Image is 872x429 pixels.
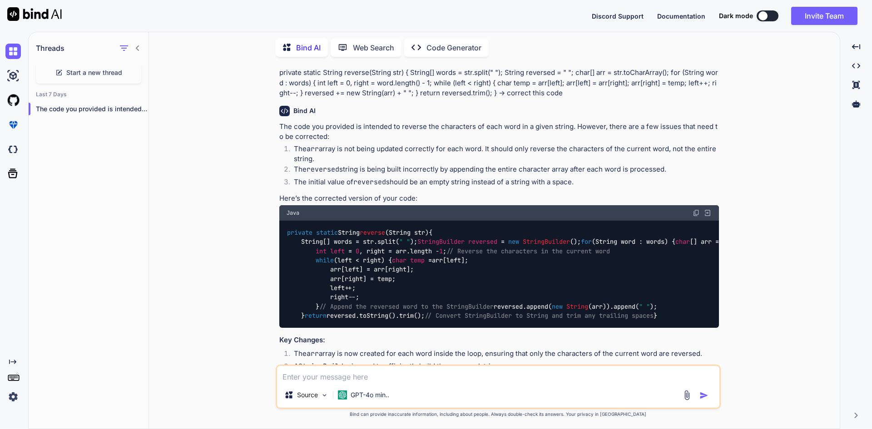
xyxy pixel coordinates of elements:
span: " " [399,237,410,246]
span: " " [639,302,650,311]
span: private [287,228,312,237]
li: The string is being built incorrectly by appending the entire character array after each word is ... [287,164,719,177]
p: private static String reverse(String str) { String[] words = str.split(" "); String reversed = " ... [279,68,719,99]
p: Source [297,390,318,399]
span: (String str) [385,228,429,237]
span: char [675,237,690,246]
code: reversed [307,165,339,174]
span: reversed [468,237,497,246]
img: githubLight [5,93,21,108]
p: The code you provided is intended to... [36,104,149,113]
span: int [316,247,327,255]
span: = [348,247,352,255]
span: for [581,237,592,246]
code: StringBuilder [298,362,352,371]
h2: Last 7 Days [29,91,149,98]
img: premium [5,117,21,133]
p: Web Search [353,42,394,53]
code: arr [307,349,319,358]
img: copy [693,209,700,217]
span: 0 [356,247,359,255]
code: arr [307,144,319,153]
span: Discord Support [592,12,644,20]
span: temp [410,256,425,264]
span: static [316,228,338,237]
span: // Append the reversed word to the StringBuilder [319,302,494,311]
span: while [316,256,334,264]
img: GPT-4o mini [338,390,347,399]
span: // Reverse the characters in the current word [446,247,610,255]
span: Documentation [657,12,705,20]
span: reverse [360,228,385,237]
p: GPT-4o min.. [351,390,389,399]
span: char [392,256,406,264]
img: chat [5,44,21,59]
p: Code Generator [426,42,481,53]
span: left [330,247,345,255]
img: icon [699,391,708,400]
p: Here’s the corrected version of your code: [279,193,719,204]
span: Java [287,209,299,217]
span: = [501,237,505,246]
img: ai-studio [5,68,21,84]
span: StringBuilder [523,237,570,246]
p: The code you provided is intended to reverse the characters of each word in a given string. Howev... [279,122,719,142]
span: = [428,256,432,264]
img: Open in Browser [704,209,712,217]
span: new [552,302,563,311]
h6: Bind AI [293,106,316,115]
button: Invite Team [791,7,857,25]
button: Discord Support [592,11,644,21]
img: settings [5,389,21,404]
h1: Threads [36,43,64,54]
li: A is used to efficiently build the string. [287,361,719,374]
img: attachment [682,390,692,400]
span: return [305,312,327,320]
code: reversed [447,362,480,371]
p: Bind AI [296,42,321,53]
span: 1 [439,247,443,255]
img: Bind AI [7,7,62,21]
span: Start a new thread [66,68,122,77]
span: StringBuilder [417,237,465,246]
li: The array is not being updated correctly for each word. It should only reverse the characters of ... [287,144,719,164]
button: Documentation [657,11,705,21]
img: Pick Models [321,391,328,399]
span: Dark mode [719,11,753,20]
li: The array is now created for each word inside the loop, ensuring that only the characters of the ... [287,349,719,361]
img: darkCloudIdeIcon [5,142,21,157]
span: new [508,237,519,246]
span: String [566,302,588,311]
span: // Convert StringBuilder to String and trim any trailing spaces [425,312,654,320]
li: The initial value of should be an empty string instead of a string with a space. [287,177,719,190]
code: reversed [353,178,386,187]
h3: Key Changes: [279,335,719,345]
p: Bind can provide inaccurate information, including about people. Always double-check its answers.... [276,411,721,418]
